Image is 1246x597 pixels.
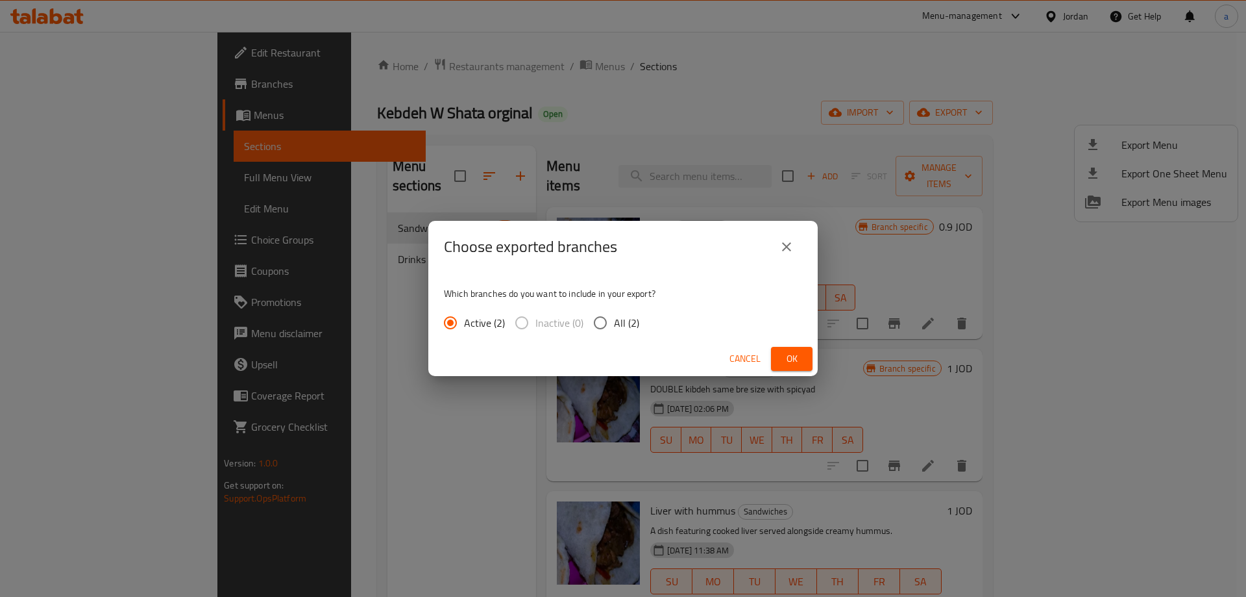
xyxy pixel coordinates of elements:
[444,287,802,300] p: Which branches do you want to include in your export?
[771,347,812,371] button: Ok
[781,351,802,367] span: Ok
[729,351,761,367] span: Cancel
[771,231,802,262] button: close
[614,315,639,331] span: All (2)
[464,315,505,331] span: Active (2)
[535,315,583,331] span: Inactive (0)
[444,236,617,257] h2: Choose exported branches
[724,347,766,371] button: Cancel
